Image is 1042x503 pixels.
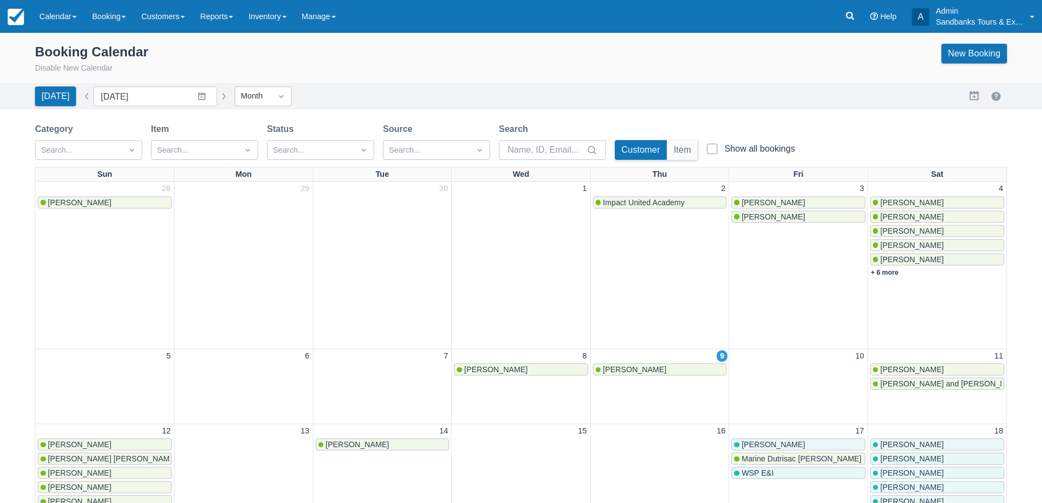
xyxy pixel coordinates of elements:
label: Item [151,123,173,136]
a: 7 [441,350,450,362]
a: 10 [853,350,866,362]
span: [PERSON_NAME] [880,198,944,207]
button: Customer [615,140,667,160]
span: [PERSON_NAME] [880,483,944,492]
a: [PERSON_NAME] [870,239,1004,251]
a: [PERSON_NAME] [870,253,1004,265]
span: [PERSON_NAME] and [PERSON_NAME] [880,379,1024,388]
a: [PERSON_NAME] [870,363,1004,375]
span: [PERSON_NAME] [742,212,805,221]
span: [PERSON_NAME] [880,241,944,250]
a: [PERSON_NAME] [731,211,865,223]
a: [PERSON_NAME] [870,481,1004,493]
button: Item [667,140,698,160]
p: Admin [936,5,1023,16]
span: [PERSON_NAME] [880,440,944,449]
span: [PERSON_NAME] [464,365,528,374]
a: [PERSON_NAME] [870,196,1004,209]
a: [PERSON_NAME] [PERSON_NAME] [38,453,172,465]
span: Dropdown icon [242,144,253,155]
a: [PERSON_NAME] [870,438,1004,450]
div: A [912,8,929,26]
a: 2 [719,183,727,195]
span: [PERSON_NAME] [880,365,944,374]
button: [DATE] [35,86,76,106]
span: [PERSON_NAME] [880,212,944,221]
span: [PERSON_NAME] [325,440,389,449]
label: Search [499,123,532,136]
a: 30 [437,183,450,195]
a: [PERSON_NAME] [870,453,1004,465]
span: Dropdown icon [276,91,287,102]
a: [PERSON_NAME] [870,467,1004,479]
a: [PERSON_NAME] [38,438,172,450]
a: 16 [714,425,727,437]
a: 29 [299,183,312,195]
a: [PERSON_NAME] [731,438,865,450]
a: Impact United Academy [593,196,727,209]
a: Tue [374,167,392,182]
input: Date [94,86,217,106]
span: [PERSON_NAME] [48,198,112,207]
span: Dropdown icon [474,144,485,155]
a: 17 [853,425,866,437]
span: WSP E&I [742,469,774,477]
span: [PERSON_NAME] [880,255,944,264]
img: checkfront-main-nav-mini-logo.png [8,9,24,25]
a: 12 [160,425,173,437]
a: [PERSON_NAME] [316,438,450,450]
a: Wed [510,167,531,182]
a: [PERSON_NAME] [454,363,588,375]
a: 4 [997,183,1005,195]
span: Impact United Academy [603,198,684,207]
span: [PERSON_NAME] [880,469,944,477]
label: Status [267,123,298,136]
span: [PERSON_NAME] [880,454,944,463]
a: 1 [580,183,589,195]
input: Name, ID, Email... [508,140,584,160]
div: Show all bookings [724,143,795,154]
label: Category [35,123,77,136]
a: 14 [437,425,450,437]
span: Dropdown icon [358,144,369,155]
button: Disable New Calendar [35,62,113,74]
span: Marine Dutrisac [PERSON_NAME] [742,454,861,463]
span: Help [880,12,897,21]
span: Dropdown icon [126,144,137,155]
i: Help [870,13,878,20]
a: 3 [858,183,866,195]
a: 11 [992,350,1005,362]
a: Sun [95,167,114,182]
span: [PERSON_NAME] [742,198,805,207]
a: Mon [234,167,254,182]
a: 9 [717,350,727,362]
a: + 6 more [871,269,899,276]
a: 18 [992,425,1005,437]
span: [PERSON_NAME] [PERSON_NAME] [48,454,177,463]
a: WSP E&I [731,467,865,479]
p: Sandbanks Tours & Experiences [936,16,1023,27]
a: Sat [929,167,945,182]
a: 8 [580,350,589,362]
span: [PERSON_NAME] [880,227,944,235]
a: Thu [650,167,669,182]
a: Marine Dutrisac [PERSON_NAME] [731,453,865,465]
a: 6 [303,350,312,362]
a: [PERSON_NAME] [38,467,172,479]
div: Booking Calendar [35,44,148,60]
span: [PERSON_NAME] [48,483,112,492]
span: [PERSON_NAME] [603,365,666,374]
a: Fri [791,167,805,182]
span: [PERSON_NAME] [742,440,805,449]
span: [PERSON_NAME] [48,469,112,477]
a: [PERSON_NAME] and [PERSON_NAME] [870,378,1004,390]
a: 13 [299,425,312,437]
div: Month [241,90,266,102]
span: [PERSON_NAME] [48,440,112,449]
a: [PERSON_NAME] [870,211,1004,223]
a: [PERSON_NAME] [731,196,865,209]
a: [PERSON_NAME] [38,481,172,493]
a: 28 [160,183,173,195]
label: Source [383,123,417,136]
a: New Booking [941,44,1007,63]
